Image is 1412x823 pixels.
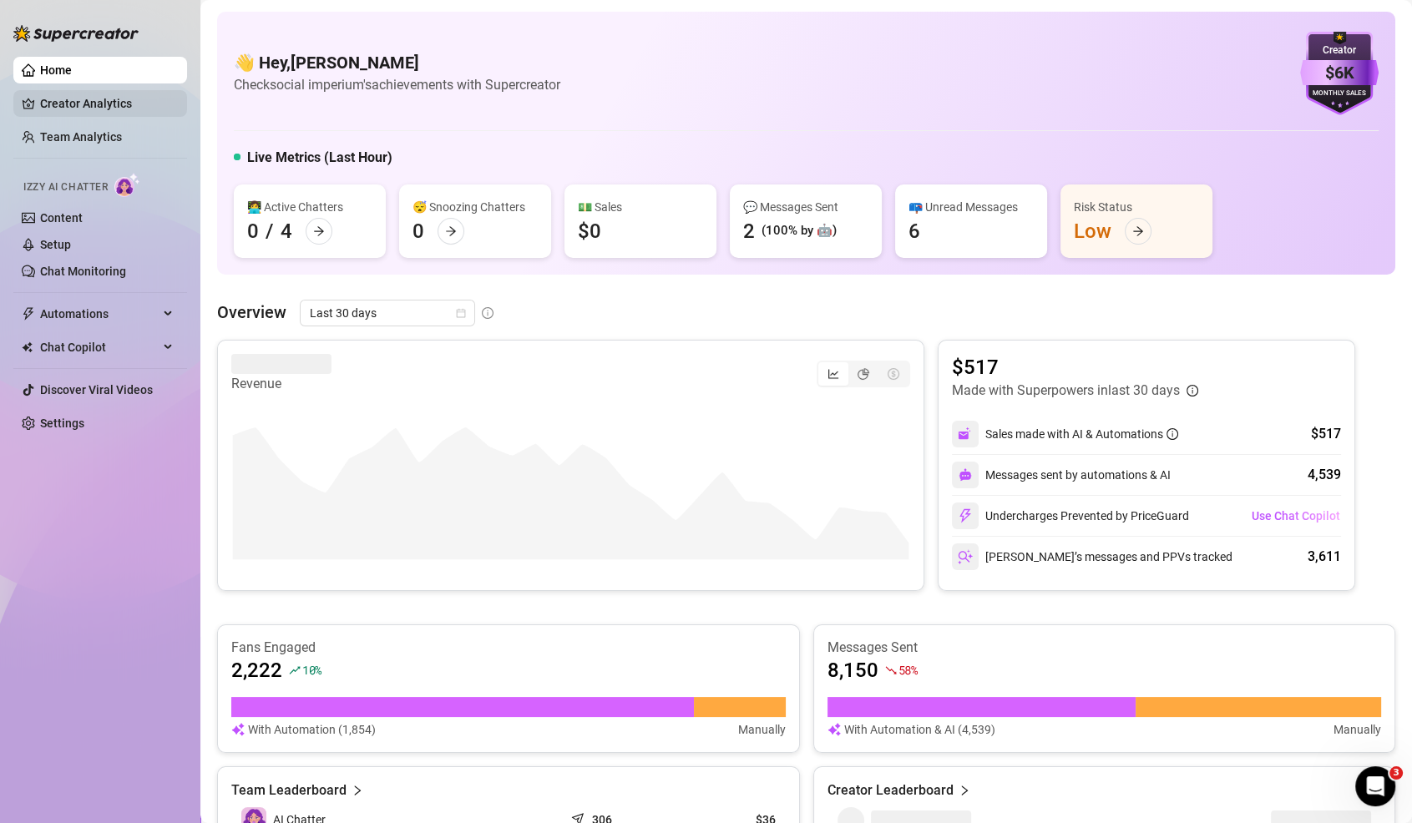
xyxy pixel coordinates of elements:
[885,664,897,676] span: fall
[114,173,140,197] img: AI Chatter
[231,657,282,684] article: 2,222
[952,381,1180,401] article: Made with Superpowers in last 30 days
[217,300,286,325] article: Overview
[231,720,245,739] img: svg%3e
[40,130,122,144] a: Team Analytics
[1167,428,1178,440] span: info-circle
[952,462,1171,488] div: Messages sent by automations & AI
[762,221,837,241] div: (100% by 🤖)
[827,639,1382,657] article: Messages Sent
[281,218,292,245] div: 4
[958,549,973,564] img: svg%3e
[827,780,954,800] article: Creator Leaderboard
[247,218,259,245] div: 0
[40,63,72,77] a: Home
[1308,465,1341,485] div: 4,539
[1300,43,1379,58] div: Creator
[959,468,972,482] img: svg%3e
[908,198,1034,216] div: 📪 Unread Messages
[23,179,108,195] span: Izzy AI Chatter
[952,543,1232,570] div: [PERSON_NAME]’s messages and PPVs tracked
[13,25,139,42] img: logo-BBDzfeDw.svg
[817,361,910,387] div: segmented control
[482,307,493,319] span: info-circle
[888,368,899,380] span: dollar-circle
[743,218,755,245] div: 2
[247,198,372,216] div: 👩‍💻 Active Chatters
[1308,547,1341,567] div: 3,611
[40,238,71,251] a: Setup
[1074,198,1199,216] div: Risk Status
[1300,32,1379,115] img: purple-badge-B9DA21FR.svg
[1355,766,1395,806] iframe: Intercom live chat
[827,720,841,739] img: svg%3e
[248,720,376,739] article: With Automation (1,854)
[231,374,331,394] article: Revenue
[958,508,973,523] img: svg%3e
[952,502,1189,529] div: Undercharges Prevented by PriceGuard
[231,639,786,657] article: Fans Engaged
[958,427,973,442] img: svg%3e
[40,383,153,396] a: Discover Viral Videos
[1311,424,1341,444] div: $517
[898,662,918,678] span: 58 %
[289,664,301,676] span: rise
[302,662,321,678] span: 10 %
[313,225,325,237] span: arrow-right
[827,368,839,380] span: line-chart
[231,780,347,800] article: Team Leaderboard
[1389,766,1403,780] span: 3
[445,225,457,237] span: arrow-right
[40,90,174,117] a: Creator Analytics
[738,720,786,739] article: Manually
[1334,720,1381,739] article: Manually
[952,354,1198,381] article: $517
[40,417,84,430] a: Settings
[310,300,465,326] span: Last 30 days
[352,780,363,800] span: right
[40,265,126,278] a: Chat Monitoring
[247,148,392,168] h5: Live Metrics (Last Hour)
[1252,509,1340,523] span: Use Chat Copilot
[40,211,83,225] a: Content
[22,307,35,321] span: thunderbolt
[1187,385,1198,396] span: info-circle
[1300,60,1379,86] div: $6K
[1300,88,1379,99] div: Monthly Sales
[1251,502,1341,529] button: Use Chat Copilot
[844,720,995,739] article: With Automation & AI (4,539)
[827,657,878,684] article: 8,150
[578,218,601,245] div: $0
[908,218,920,245] div: 6
[858,368,869,380] span: pie-chart
[959,780,970,800] span: right
[578,198,703,216] div: 💵 Sales
[985,425,1178,443] div: Sales made with AI & Automations
[412,198,538,216] div: 😴 Snoozing Chatters
[743,198,868,216] div: 💬 Messages Sent
[412,218,424,245] div: 0
[1132,225,1144,237] span: arrow-right
[40,334,159,361] span: Chat Copilot
[234,74,560,95] article: Check social imperium's achievements with Supercreator
[456,308,466,318] span: calendar
[234,51,560,74] h4: 👋 Hey, [PERSON_NAME]
[40,300,159,327] span: Automations
[22,341,33,353] img: Chat Copilot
